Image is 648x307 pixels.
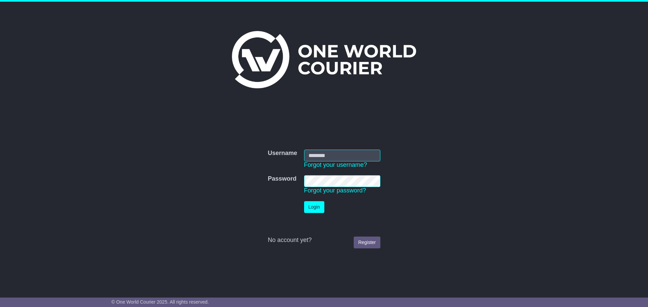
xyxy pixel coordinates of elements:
a: Register [354,237,380,248]
span: © One World Courier 2025. All rights reserved. [111,299,209,305]
div: No account yet? [268,237,380,244]
label: Username [268,150,297,157]
img: One World [232,31,416,88]
button: Login [304,201,324,213]
label: Password [268,175,296,183]
a: Forgot your username? [304,161,367,168]
a: Forgot your password? [304,187,366,194]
